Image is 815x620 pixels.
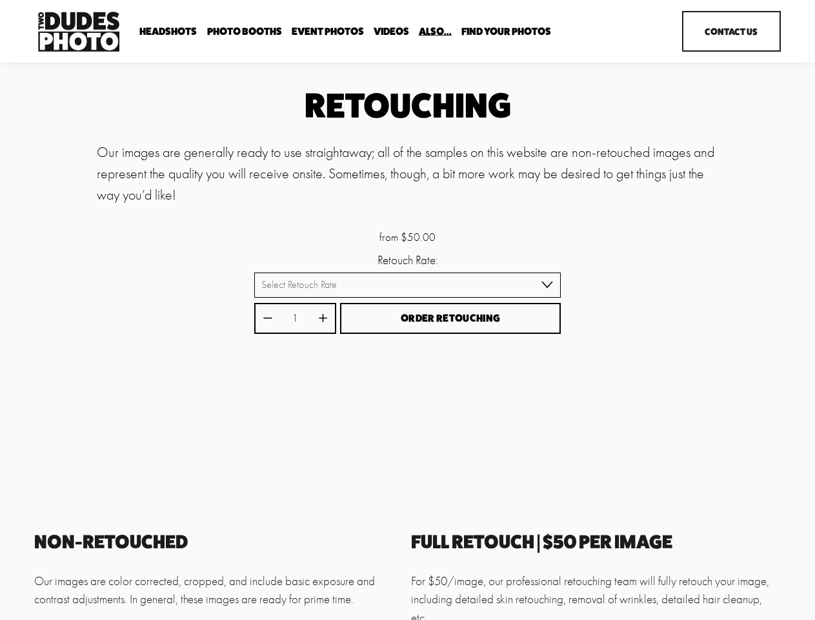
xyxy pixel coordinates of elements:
select: Select Retouch Rate [254,273,561,298]
p: Our images are color corrected, cropped, and include basic exposure and contrast adjustments. In ... [34,572,404,609]
div: Quantity [254,303,336,334]
a: Contact Us [682,11,781,52]
a: folder dropdown [139,25,197,37]
div: from $50.00 [254,229,561,245]
h3: NON-RETOUCHED [34,533,404,552]
a: Event Photos [292,25,364,37]
a: folder dropdown [207,25,282,37]
button: Order Retouching [340,303,561,335]
h3: FULL RETOUCH | $50 Per Image [411,533,781,552]
span: Also... [419,26,452,37]
img: Two Dudes Photo | Headshots, Portraits &amp; Photo Booths [34,8,123,55]
span: Order Retouching [401,312,500,324]
a: folder dropdown [419,25,452,37]
label: Retouch Rate: [254,253,561,267]
button: Decrease quantity by 1 [262,313,273,324]
span: Photo Booths [207,26,282,37]
span: Headshots [139,26,197,37]
a: Videos [374,25,409,37]
a: folder dropdown [461,25,551,37]
button: Increase quantity by 1 [317,313,328,324]
h1: Retouching [97,90,718,121]
p: Our images are generally ready to use straightaway; all of the samples on this website are non-re... [97,142,718,206]
span: Find Your Photos [461,26,551,37]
